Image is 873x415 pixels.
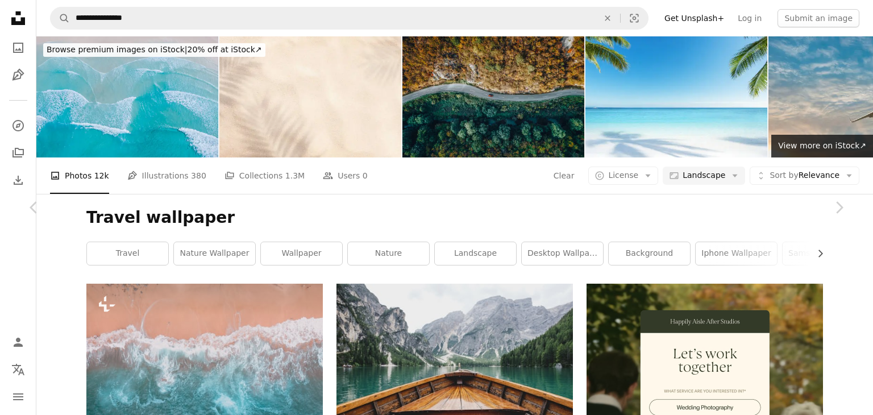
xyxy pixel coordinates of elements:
[778,141,866,150] span: View more on iStock ↗
[731,9,768,27] a: Log in
[522,242,603,265] a: desktop wallpaper
[683,170,725,181] span: Landscape
[588,167,658,185] button: License
[770,171,798,180] span: Sort by
[285,169,305,182] span: 1.3M
[363,169,368,182] span: 0
[750,167,859,185] button: Sort byRelevance
[261,242,342,265] a: wallpaper
[621,7,648,29] button: Visual search
[50,7,648,30] form: Find visuals sitewide
[348,242,429,265] a: nature
[658,9,731,27] a: Get Unsplash+
[86,208,823,228] h1: Travel wallpaper
[219,36,401,157] img: beach sand with shadows from palm
[191,169,206,182] span: 380
[225,157,305,194] a: Collections 1.3M
[696,242,777,265] a: iphone wallpaper
[7,36,30,59] a: Photos
[174,242,255,265] a: nature wallpaper
[86,357,323,367] a: an aerial view of a beach with waves and sand
[595,7,620,29] button: Clear
[585,36,767,157] img: Tropical paradise beach scene for background or wallpaper
[609,242,690,265] a: background
[663,167,745,185] button: Landscape
[7,331,30,354] a: Log in / Sign up
[7,114,30,137] a: Explore
[7,64,30,86] a: Illustrations
[7,385,30,408] button: Menu
[336,357,573,367] a: brown wooden boat moving towards the mountain
[553,167,575,185] button: Clear
[51,7,70,29] button: Search Unsplash
[127,157,206,194] a: Illustrations 380
[43,43,265,57] div: 20% off at iStock ↗
[608,171,638,180] span: License
[36,36,218,157] img: The pattern of waves, Lucky Bay, Australia
[771,135,873,157] a: View more on iStock↗
[7,358,30,381] button: Language
[402,36,584,157] img: Road through the forest
[770,170,839,181] span: Relevance
[87,242,168,265] a: travel
[783,242,864,265] a: samsung wallpaper
[7,142,30,164] a: Collections
[323,157,368,194] a: Users 0
[47,45,187,54] span: Browse premium images on iStock |
[778,9,859,27] button: Submit an image
[435,242,516,265] a: landscape
[36,36,272,64] a: Browse premium images on iStock|20% off at iStock↗
[805,153,873,262] a: Next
